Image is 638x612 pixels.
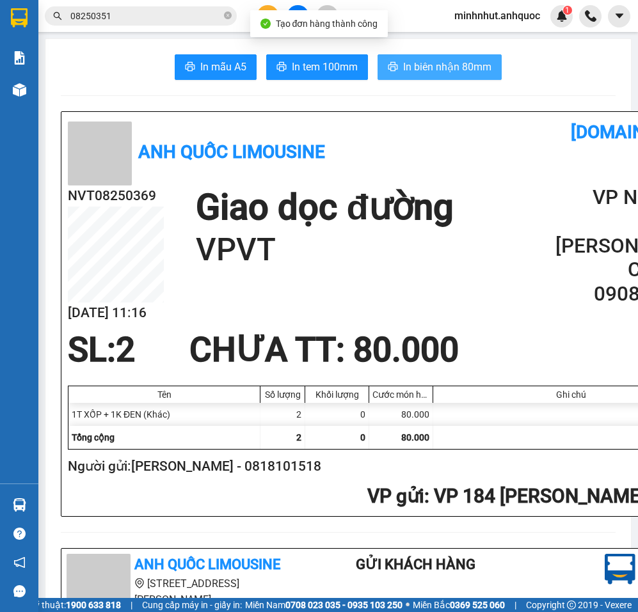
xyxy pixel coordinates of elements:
[66,600,121,610] strong: 1900 633 818
[3,598,121,612] span: Hỗ trợ kỹ thuật:
[296,432,301,443] span: 2
[245,598,403,612] span: Miền Nam
[372,389,429,400] div: Cước món hàng
[6,69,88,97] li: VP VP 108 [PERSON_NAME]
[13,498,26,512] img: warehouse-icon
[196,185,453,230] h1: Giao dọc đường
[53,12,62,20] span: search
[401,432,429,443] span: 80.000
[13,556,26,569] span: notification
[316,5,339,27] button: aim
[276,19,378,29] span: Tạo đơn hàng thành công
[514,598,516,612] span: |
[138,141,325,162] b: Anh Quốc Limousine
[116,330,135,370] span: 2
[388,61,398,74] span: printer
[200,59,246,75] span: In mẫu A5
[68,185,164,207] h2: NVT08250369
[13,83,26,97] img: warehouse-icon
[264,389,301,400] div: Số lượng
[406,602,410,608] span: ⚪️
[305,403,369,426] div: 0
[224,10,232,22] span: close-circle
[13,528,26,540] span: question-circle
[367,485,424,507] span: VP gửi
[68,330,116,370] span: SL:
[224,12,232,19] span: close-circle
[413,598,505,612] span: Miền Bắc
[605,554,635,585] img: logo.jpg
[142,598,242,612] span: Cung cấp máy in - giấy in:
[356,556,475,572] b: Gửi khách hàng
[556,10,568,22] img: icon-new-feature
[68,302,164,324] h2: [DATE] 11:16
[565,6,570,15] span: 1
[260,19,271,29] span: check-circle
[175,54,257,80] button: printerIn mẫu A5
[68,403,260,426] div: 1T XỐP + 1K ĐEN (Khác)
[131,598,132,612] span: |
[614,10,625,22] span: caret-down
[134,578,145,588] span: environment
[608,5,630,27] button: caret-down
[308,389,365,400] div: Khối lượng
[444,8,550,24] span: minhnhut.anhquoc
[369,403,433,426] div: 80.000
[257,5,279,27] button: plus
[72,432,115,443] span: Tổng cộng
[260,403,305,426] div: 2
[285,600,403,610] strong: 0708 023 035 - 0935 103 250
[134,556,280,572] b: Anh Quốc Limousine
[378,54,502,80] button: printerIn biên nhận 80mm
[88,69,170,111] li: VP VP 184 [PERSON_NAME] - HCM
[360,432,365,443] span: 0
[67,576,305,608] li: [STREET_ADDRESS][PERSON_NAME]
[182,331,467,369] div: CHƯA TT : 80.000
[276,61,287,74] span: printer
[585,10,596,22] img: phone-icon
[567,600,576,609] span: copyright
[266,54,368,80] button: printerIn tem 100mm
[287,5,309,27] button: file-add
[185,61,195,74] span: printer
[70,9,221,23] input: Tìm tên, số ĐT hoặc mã đơn
[292,59,358,75] span: In tem 100mm
[403,59,491,75] span: In biên nhận 80mm
[72,389,257,400] div: Tên
[11,8,28,27] img: logo-vxr
[563,6,572,15] sup: 1
[13,585,26,597] span: message
[13,51,26,65] img: solution-icon
[196,230,453,271] h1: VPVT
[450,600,505,610] strong: 0369 525 060
[6,6,186,54] li: Anh Quốc Limousine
